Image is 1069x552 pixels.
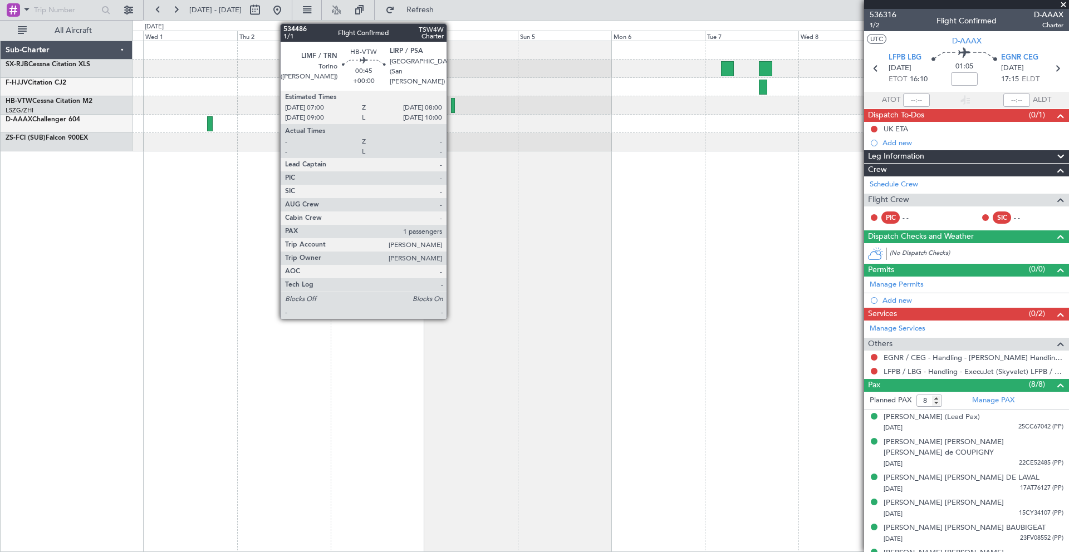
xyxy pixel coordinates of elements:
span: Charter [1034,21,1063,30]
span: F-HJJV [6,80,28,86]
div: [PERSON_NAME] [PERSON_NAME] [PERSON_NAME] de COUPIGNY [884,437,1063,459]
span: 536316 [870,9,896,21]
span: LFPB LBG [889,52,921,63]
button: Refresh [380,1,447,19]
span: Refresh [397,6,444,14]
span: [DATE] [884,510,903,518]
label: Planned PAX [870,395,911,406]
div: Fri 3 [331,31,424,41]
span: D-AAAX [6,116,32,123]
div: (No Dispatch Checks) [890,249,1069,260]
div: Mon 6 [611,31,705,41]
a: Schedule Crew [870,179,918,190]
div: - - [1014,213,1039,223]
span: 17:15 [1001,74,1019,85]
span: 22CE52485 (PP) [1019,459,1063,468]
a: EGNR / CEG - Handling - [PERSON_NAME] Handling Services EGNR / CEG [884,353,1063,362]
span: [DATE] - [DATE] [189,5,242,15]
a: F-HJJVCitation CJ2 [6,80,66,86]
a: ZS-FCI (SUB)Falcon 900EX [6,135,88,141]
span: Flight Crew [868,194,909,206]
div: UK ETA [884,124,908,134]
span: HB-VTW [6,98,32,105]
a: Manage PAX [972,395,1014,406]
input: Trip Number [34,2,98,18]
div: Flight Confirmed [936,15,997,27]
span: All Aircraft [29,27,117,34]
input: --:-- [903,93,930,107]
div: - - [903,213,928,223]
span: Leg Information [868,150,924,163]
span: 17AT76127 (PP) [1020,484,1063,493]
span: [DATE] [1001,63,1024,74]
span: Crew [868,164,887,176]
span: Others [868,338,893,351]
span: 25CC67042 (PP) [1018,422,1063,432]
div: Sun 5 [518,31,611,41]
span: [DATE] [884,460,903,468]
span: [DATE] [889,63,911,74]
div: Add new [882,295,1063,305]
div: PIC [881,211,900,224]
span: 15CY34107 (PP) [1019,509,1063,518]
span: EGNR CEG [1001,52,1038,63]
div: Add new [882,138,1063,147]
span: 01:05 [955,61,973,72]
span: ETOT [889,74,907,85]
button: UTC [867,34,886,44]
div: Sat 4 [424,31,518,41]
span: ALDT [1033,95,1051,106]
a: HB-VTWCessna Citation M2 [6,98,92,105]
span: 16:10 [910,74,928,85]
a: Manage Permits [870,279,924,290]
div: [PERSON_NAME] [PERSON_NAME] BAUBIGEAT [884,523,1046,534]
div: Tue 7 [705,31,798,41]
span: SX-RJB [6,61,28,68]
span: Dispatch To-Dos [868,109,924,122]
span: (0/1) [1029,109,1045,121]
span: D-AAAX [1034,9,1063,21]
span: ELDT [1022,74,1039,85]
span: (0/0) [1029,263,1045,275]
a: D-AAAXChallenger 604 [6,116,80,123]
span: (0/2) [1029,308,1045,319]
span: (8/8) [1029,378,1045,390]
a: SX-RJBCessna Citation XLS [6,61,90,68]
span: D-AAAX [952,35,982,47]
div: [DATE] [145,22,164,32]
span: [DATE] [884,485,903,493]
span: ATOT [882,95,900,106]
span: Services [868,308,897,321]
a: LSZG/ZHI [6,106,33,115]
span: 23FV08552 (PP) [1020,534,1063,543]
span: ZS-FCI (SUB) [6,135,46,141]
button: All Aircraft [12,22,121,40]
span: Dispatch Checks and Weather [868,230,974,243]
span: Permits [868,264,894,277]
div: [PERSON_NAME] [PERSON_NAME] [884,497,1004,509]
span: 1/2 [870,21,896,30]
div: Thu 2 [237,31,331,41]
a: Manage Services [870,323,925,334]
div: Wed 8 [798,31,892,41]
a: LFPB / LBG - Handling - ExecuJet (Skyvalet) LFPB / LBG [884,367,1063,376]
div: Wed 1 [143,31,237,41]
span: Pax [868,379,880,392]
div: SIC [993,211,1011,224]
div: [PERSON_NAME] [PERSON_NAME] DE LAVAL [884,472,1039,484]
span: [DATE] [884,423,903,432]
div: [PERSON_NAME] (Lead Pax) [884,412,980,423]
span: [DATE] [884,535,903,543]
